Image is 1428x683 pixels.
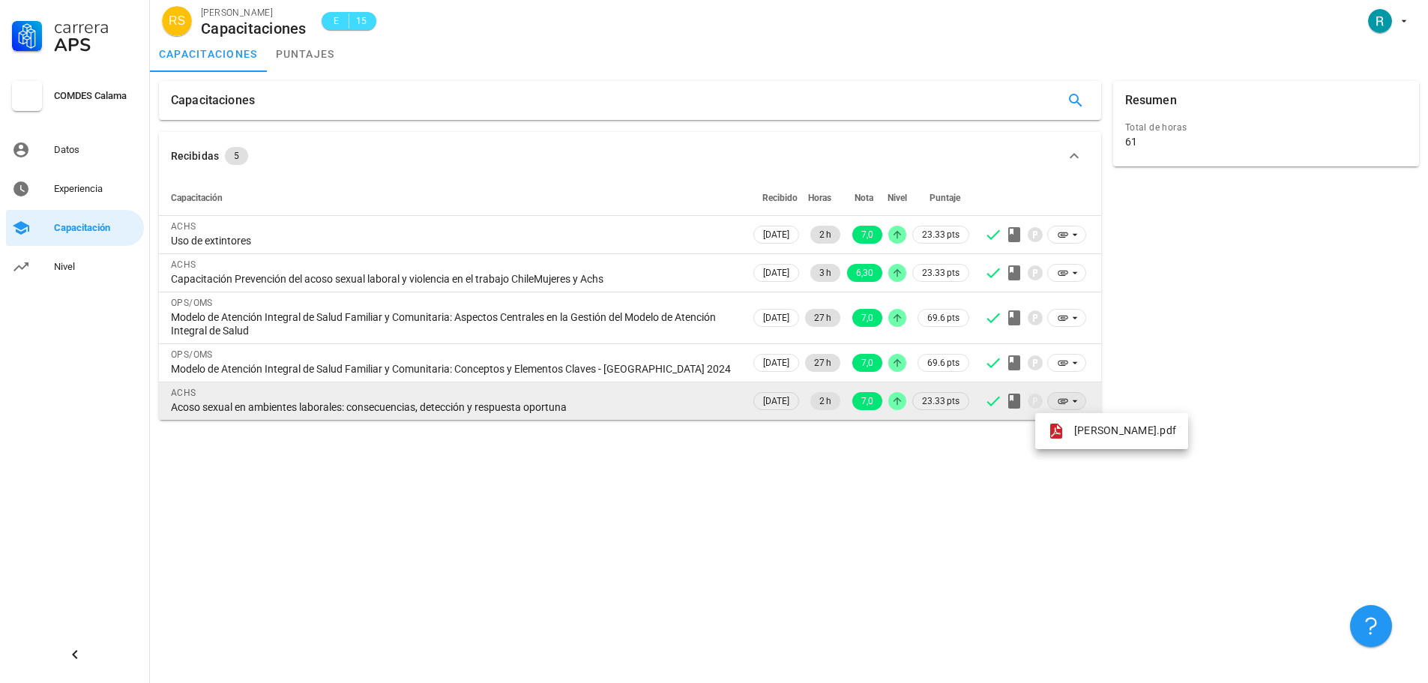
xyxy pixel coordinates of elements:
[819,392,831,410] span: 2 h
[843,180,885,216] th: Nota
[54,183,138,195] div: Experiencia
[885,180,909,216] th: Nivel
[1125,120,1407,135] div: Total de horas
[171,349,213,360] span: OPS/OMS
[6,249,144,285] a: Nivel
[763,226,789,243] span: [DATE]
[930,193,960,203] span: Puntaje
[54,261,138,273] div: Nivel
[922,227,959,242] span: 23.33 pts
[171,388,196,398] span: ACHS
[762,193,798,203] span: Recibido
[763,393,789,409] span: [DATE]
[1368,9,1392,33] div: avatar
[856,264,873,282] span: 6,30
[814,354,831,372] span: 27 h
[171,310,738,337] div: Modelo de Atención Integral de Salud Familiar y Comunitaria: Aspectos Centrales en la Gestión del...
[888,193,907,203] span: Nivel
[909,180,972,216] th: Puntaje
[861,226,873,244] span: 7,0
[54,18,138,36] div: Carrera
[159,180,750,216] th: Capacitación
[171,259,196,270] span: ACHS
[861,354,873,372] span: 7,0
[162,6,192,36] div: avatar
[171,362,738,376] div: Modelo de Atención Integral de Salud Familiar y Comunitaria: Conceptos y Elementos Claves - [GEOG...
[6,132,144,168] a: Datos
[1125,135,1137,148] div: 61
[169,6,185,36] span: RS
[763,310,789,326] span: [DATE]
[171,221,196,232] span: ACHS
[54,90,138,102] div: COMDES Calama
[861,392,873,410] span: 7,0
[331,13,343,28] span: E
[808,193,831,203] span: Horas
[171,193,223,203] span: Capacitación
[750,180,802,216] th: Recibido
[6,210,144,246] a: Capacitación
[763,355,789,371] span: [DATE]
[861,309,873,327] span: 7,0
[922,265,959,280] span: 23.33 pts
[267,36,344,72] a: puntajes
[1125,81,1177,120] div: Resumen
[171,234,738,247] div: Uso de extintores
[171,81,255,120] div: Capacitaciones
[234,147,239,165] span: 5
[819,264,831,282] span: 3 h
[922,394,959,409] span: 23.33 pts
[150,36,267,72] a: capacitaciones
[355,13,367,28] span: 15
[819,226,831,244] span: 2 h
[927,355,959,370] span: 69.6 pts
[54,36,138,54] div: APS
[201,20,307,37] div: Capacitaciones
[802,180,843,216] th: Horas
[855,193,873,203] span: Nota
[814,309,831,327] span: 27 h
[159,132,1101,180] button: Recibidas 5
[927,310,959,325] span: 69.6 pts
[763,265,789,281] span: [DATE]
[171,148,219,164] div: Recibidas
[201,5,307,20] div: [PERSON_NAME]
[171,400,738,414] div: Acoso sexual en ambientes laborales: consecuencias, detección y respuesta oportuna
[1074,424,1176,436] span: [PERSON_NAME].pdf
[54,222,138,234] div: Capacitación
[54,144,138,156] div: Datos
[171,298,213,308] span: OPS/OMS
[171,272,738,286] div: Capacitación Prevención del acoso sexual laboral y violencia en el trabajo ChileMujeres y Achs
[6,171,144,207] a: Experiencia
